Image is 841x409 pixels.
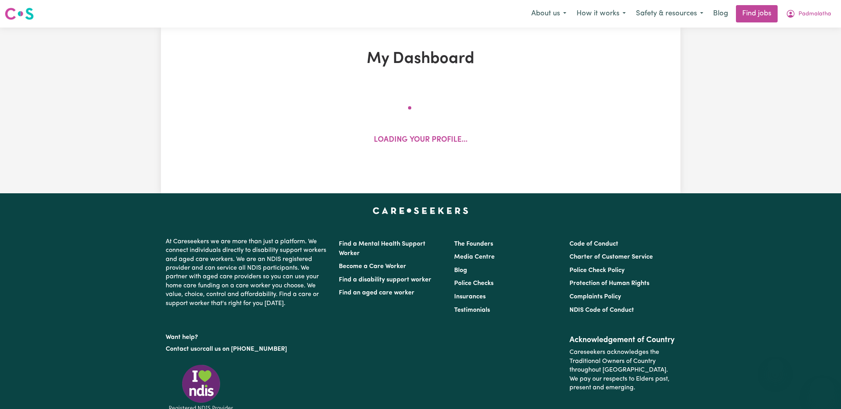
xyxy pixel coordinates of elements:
[339,263,406,270] a: Become a Care Worker
[339,290,414,296] a: Find an aged care worker
[373,207,468,214] a: Careseekers home page
[166,346,197,352] a: Contact us
[454,280,494,287] a: Police Checks
[569,294,621,300] a: Complaints Policy
[454,254,495,260] a: Media Centre
[569,254,653,260] a: Charter of Customer Service
[569,307,634,313] a: NDIS Code of Conduct
[781,6,836,22] button: My Account
[571,6,631,22] button: How it works
[810,378,835,403] iframe: Button to launch messaging window
[166,330,329,342] p: Want help?
[339,277,431,283] a: Find a disability support worker
[252,50,589,68] h1: My Dashboard
[5,7,34,21] img: Careseekers logo
[798,10,831,19] span: Padmalatha
[569,241,618,247] a: Code of Conduct
[569,267,625,274] a: Police Check Policy
[569,280,649,287] a: Protection of Human Rights
[708,5,733,22] a: Blog
[339,241,425,257] a: Find a Mental Health Support Worker
[454,307,490,313] a: Testimonials
[526,6,571,22] button: About us
[374,135,468,146] p: Loading your profile...
[569,335,675,345] h2: Acknowledgement of Country
[203,346,287,352] a: call us on [PHONE_NUMBER]
[5,5,34,23] a: Careseekers logo
[631,6,708,22] button: Safety & resources
[569,345,675,395] p: Careseekers acknowledges the Traditional Owners of Country throughout [GEOGRAPHIC_DATA]. We pay o...
[166,234,329,311] p: At Careseekers we are more than just a platform. We connect individuals directly to disability su...
[166,342,329,357] p: or
[454,294,486,300] a: Insurances
[454,241,493,247] a: The Founders
[736,5,778,22] a: Find jobs
[767,359,783,374] iframe: Close message
[454,267,467,274] a: Blog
